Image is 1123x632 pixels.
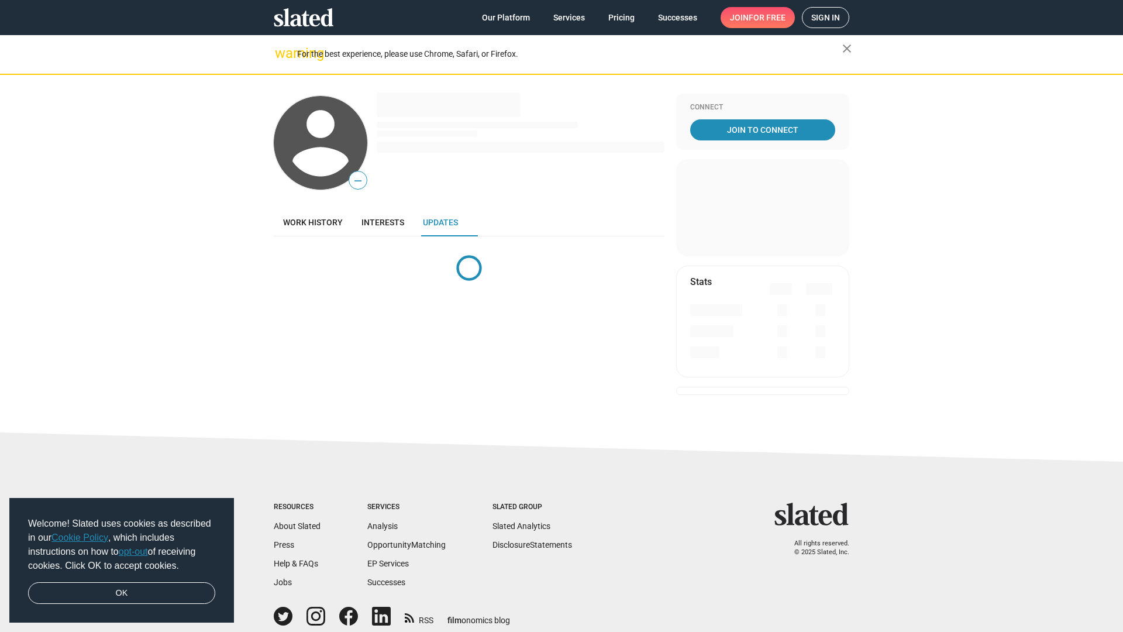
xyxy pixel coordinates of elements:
a: RSS [405,608,433,626]
a: Press [274,540,294,549]
a: Our Platform [473,7,539,28]
a: Cookie Policy [51,533,108,542]
a: EP Services [367,559,409,568]
a: Successes [367,578,405,587]
div: cookieconsent [9,498,234,623]
a: Updates [414,208,467,236]
a: Sign in [802,7,849,28]
a: Jobs [274,578,292,587]
a: Help & FAQs [274,559,318,568]
div: Slated Group [492,503,572,512]
a: Work history [274,208,352,236]
span: Updates [423,218,458,227]
a: Services [544,7,594,28]
span: Join [730,7,786,28]
a: filmonomics blog [447,606,510,626]
a: dismiss cookie message [28,582,215,604]
a: Pricing [599,7,644,28]
span: Pricing [608,7,635,28]
a: About Slated [274,521,321,531]
div: For the best experience, please use Chrome, Safari, or Firefox. [297,46,842,62]
a: Analysis [367,521,398,531]
div: Resources [274,503,321,512]
div: Connect [690,103,835,112]
a: Interests [352,208,414,236]
mat-icon: warning [275,46,289,60]
a: Join To Connect [690,119,835,140]
span: for free [749,7,786,28]
a: OpportunityMatching [367,540,446,549]
mat-card-title: Stats [690,276,712,288]
a: Successes [649,7,707,28]
span: Welcome! Slated uses cookies as described in our , which includes instructions on how to of recei... [28,517,215,573]
p: All rights reserved. © 2025 Slated, Inc. [782,540,849,557]
span: Our Platform [482,7,530,28]
a: Joinfor free [721,7,795,28]
span: — [349,173,367,188]
span: Services [553,7,585,28]
span: film [447,616,461,625]
span: Join To Connect [693,119,833,140]
span: Successes [658,7,697,28]
a: Slated Analytics [492,521,550,531]
div: Services [367,503,446,512]
a: DisclosureStatements [492,540,572,549]
mat-icon: close [840,42,854,56]
span: Interests [361,218,404,227]
a: opt-out [119,547,148,557]
span: Sign in [811,8,840,28]
span: Work history [283,218,343,227]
